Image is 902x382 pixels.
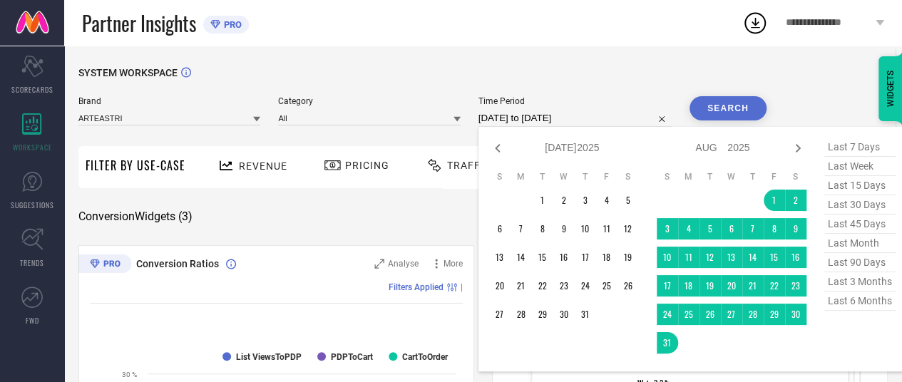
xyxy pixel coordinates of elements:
span: SYSTEM WORKSPACE [78,67,178,78]
span: SUGGESTIONS [11,200,54,210]
span: More [444,259,463,269]
button: Search [690,96,767,120]
td: Sat Jul 26 2025 [617,275,639,296]
td: Wed Aug 06 2025 [721,218,742,239]
td: Fri Aug 15 2025 [764,247,785,268]
span: Conversion Ratios [136,258,219,269]
td: Fri Jul 11 2025 [596,218,617,239]
td: Fri Aug 08 2025 [764,218,785,239]
td: Sat Aug 23 2025 [785,275,806,296]
td: Mon Jul 07 2025 [511,218,532,239]
text: 30 % [122,371,137,378]
text: List ViewsToPDP [236,352,302,362]
td: Thu Aug 14 2025 [742,247,764,268]
td: Sun Jul 20 2025 [489,275,511,296]
th: Sunday [489,171,511,182]
td: Sun Aug 17 2025 [657,275,678,296]
td: Mon Jul 14 2025 [511,247,532,268]
td: Sun Jul 06 2025 [489,218,511,239]
text: CartToOrder [402,352,449,362]
td: Sat Jul 12 2025 [617,218,639,239]
td: Sat Jul 19 2025 [617,247,639,268]
td: Tue Aug 12 2025 [699,247,721,268]
span: | [461,282,463,292]
td: Tue Jul 15 2025 [532,247,553,268]
td: Sat Jul 05 2025 [617,190,639,211]
td: Wed Jul 09 2025 [553,218,575,239]
td: Thu Jul 10 2025 [575,218,596,239]
td: Sun Jul 27 2025 [489,304,511,325]
td: Sun Jul 13 2025 [489,247,511,268]
td: Mon Aug 11 2025 [678,247,699,268]
td: Tue Aug 19 2025 [699,275,721,296]
td: Wed Aug 27 2025 [721,304,742,325]
span: last 45 days [824,215,896,234]
div: Premium [78,254,131,276]
td: Thu Jul 31 2025 [575,304,596,325]
td: Mon Aug 25 2025 [678,304,699,325]
td: Fri Aug 01 2025 [764,190,785,211]
span: last 6 months [824,291,896,311]
th: Thursday [742,171,764,182]
span: TRENDS [20,257,44,268]
span: last week [824,157,896,176]
span: Partner Insights [82,9,196,38]
td: Mon Jul 28 2025 [511,304,532,325]
td: Wed Jul 30 2025 [553,304,575,325]
span: last 90 days [824,253,896,272]
td: Mon Jul 21 2025 [511,275,532,296]
td: Mon Aug 18 2025 [678,275,699,296]
td: Tue Jul 22 2025 [532,275,553,296]
div: Next month [789,140,806,157]
th: Monday [511,171,532,182]
th: Friday [764,171,785,182]
span: Brand [78,96,260,106]
span: Pricing [345,160,389,171]
td: Wed Jul 16 2025 [553,247,575,268]
td: Fri Aug 29 2025 [764,304,785,325]
span: Filters Applied [389,282,444,292]
svg: Zoom [374,259,384,269]
td: Tue Jul 01 2025 [532,190,553,211]
td: Thu Jul 17 2025 [575,247,596,268]
td: Tue Jul 29 2025 [532,304,553,325]
span: PRO [220,19,242,30]
td: Wed Jul 02 2025 [553,190,575,211]
td: Wed Aug 13 2025 [721,247,742,268]
td: Sat Aug 16 2025 [785,247,806,268]
span: Analyse [388,259,419,269]
td: Sat Aug 02 2025 [785,190,806,211]
td: Tue Aug 26 2025 [699,304,721,325]
th: Tuesday [699,171,721,182]
span: last 3 months [824,272,896,291]
th: Monday [678,171,699,182]
text: PDPToCart [331,352,373,362]
td: Fri Aug 22 2025 [764,275,785,296]
td: Thu Jul 24 2025 [575,275,596,296]
td: Fri Jul 18 2025 [596,247,617,268]
td: Sun Aug 31 2025 [657,332,678,353]
div: Open download list [742,10,768,36]
td: Thu Aug 21 2025 [742,275,764,296]
span: Traffic [447,160,491,171]
span: Filter By Use-Case [86,157,185,174]
td: Sat Aug 09 2025 [785,218,806,239]
th: Sunday [657,171,678,182]
div: Previous month [489,140,506,157]
span: last 15 days [824,176,896,195]
th: Thursday [575,171,596,182]
span: Revenue [239,160,287,172]
td: Thu Aug 07 2025 [742,218,764,239]
span: SCORECARDS [11,84,53,95]
th: Wednesday [553,171,575,182]
span: last 30 days [824,195,896,215]
td: Tue Aug 05 2025 [699,218,721,239]
td: Fri Jul 04 2025 [596,190,617,211]
td: Wed Aug 20 2025 [721,275,742,296]
td: Wed Jul 23 2025 [553,275,575,296]
td: Sun Aug 10 2025 [657,247,678,268]
th: Saturday [785,171,806,182]
th: Wednesday [721,171,742,182]
span: Category [278,96,460,106]
td: Mon Aug 04 2025 [678,218,699,239]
